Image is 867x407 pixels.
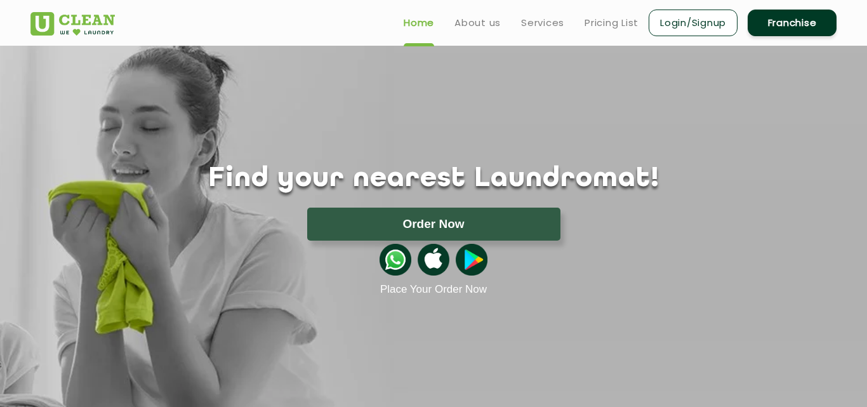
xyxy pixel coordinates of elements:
[454,15,501,30] a: About us
[521,15,564,30] a: Services
[21,163,846,195] h1: Find your nearest Laundromat!
[748,10,837,36] a: Franchise
[380,283,487,296] a: Place Your Order Now
[649,10,738,36] a: Login/Signup
[30,12,115,36] img: UClean Laundry and Dry Cleaning
[307,208,560,241] button: Order Now
[456,244,487,276] img: playstoreicon.png
[585,15,639,30] a: Pricing List
[404,15,434,30] a: Home
[380,244,411,276] img: whatsappicon.png
[418,244,449,276] img: apple-icon.png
